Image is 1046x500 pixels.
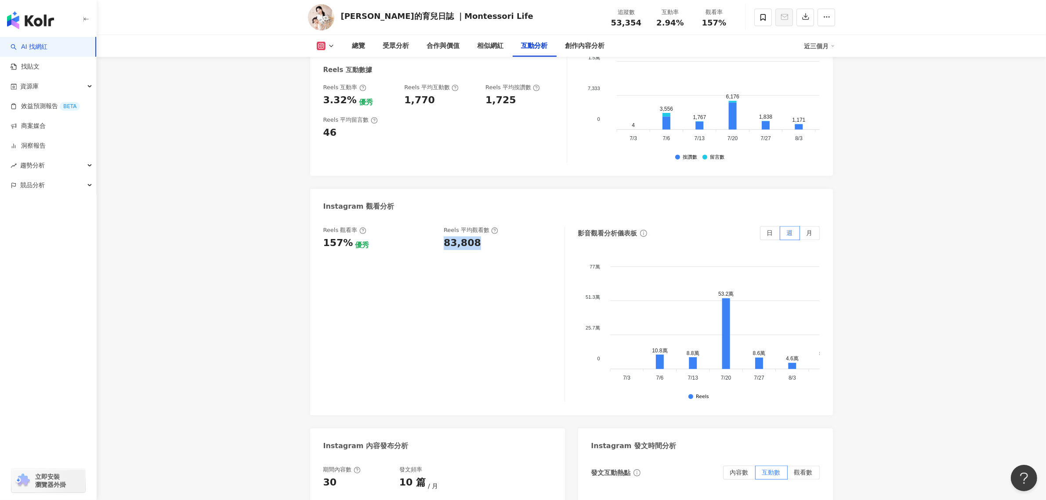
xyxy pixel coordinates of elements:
a: 找貼文 [11,62,40,71]
div: Instagram 發文時間分析 [591,441,677,451]
div: 留言數 [710,155,724,160]
div: 83,808 [444,236,481,250]
div: 優秀 [359,98,373,107]
span: 觀看數 [794,469,813,476]
span: rise [11,163,17,169]
div: 發文頻率 [399,466,422,474]
a: 洞察報告 [11,141,46,150]
span: 內容數 [730,469,749,476]
div: Reels 互動數據 [323,65,372,75]
div: Instagram 內容發布分析 [323,441,409,451]
tspan: 0 [597,116,600,122]
span: 日 [767,230,773,237]
tspan: 7/20 [727,135,738,141]
div: 互動率 [654,8,687,17]
div: 按讚數 [683,155,697,160]
div: 優秀 [355,240,369,250]
tspan: 7/6 [662,135,670,141]
tspan: 8/3 [795,135,803,141]
tspan: 7/6 [656,375,664,381]
span: 趨勢分析 [20,156,45,175]
tspan: 7/13 [694,135,705,141]
tspan: 77萬 [590,264,600,269]
div: Reels 平均互動數 [404,83,459,91]
div: 追蹤數 [610,8,643,17]
span: 53,354 [611,18,641,27]
div: 觀看率 [698,8,731,17]
div: 發文互動熱點 [591,468,631,478]
div: 受眾分析 [383,41,409,51]
div: 影音觀看分析儀表板 [578,229,637,238]
div: 3.32% [323,94,357,107]
div: 創作內容分析 [565,41,605,51]
div: 近三個月 [804,39,835,53]
div: Reels 平均留言數 [323,116,378,124]
div: Reels 觀看率 [323,226,366,234]
div: Reels 互動率 [323,83,366,91]
span: 競品分析 [20,175,45,195]
span: info-circle [639,228,648,238]
tspan: 7/20 [721,375,732,381]
span: 立即安裝 瀏覽器外掛 [35,473,66,489]
div: Instagram 觀看分析 [323,202,395,211]
span: 月 [807,230,813,237]
div: 相似網紅 [478,41,504,51]
tspan: 51.3萬 [586,294,600,300]
tspan: 7/3 [630,135,637,141]
span: 157% [702,18,727,27]
span: info-circle [632,468,642,478]
div: 1,725 [485,94,516,107]
img: logo [7,11,54,29]
a: 效益預測報告BETA [11,102,80,111]
iframe: Help Scout Beacon - Open [1011,465,1037,491]
tspan: 7/27 [754,375,765,381]
tspan: 25.7萬 [586,325,600,330]
div: 157% [323,236,353,250]
a: chrome extension立即安裝 瀏覽器外掛 [11,469,85,493]
tspan: 7/3 [623,375,631,381]
tspan: 7,333 [588,86,600,91]
tspan: 7/13 [688,375,699,381]
div: Reels 平均觀看數 [444,226,498,234]
span: 2.94% [656,18,684,27]
span: 週 [787,230,793,237]
tspan: 0 [597,356,600,361]
div: 46 [323,126,337,140]
span: 月 [428,482,438,489]
tspan: 7/27 [760,135,771,141]
a: searchAI 找網紅 [11,43,47,51]
div: 合作與價值 [427,41,460,51]
span: 互動數 [762,469,781,476]
div: Reels 平均按讚數 [485,83,540,91]
img: KOL Avatar [308,4,334,31]
tspan: 1.5萬 [588,55,600,60]
span: 資源庫 [20,76,39,96]
img: chrome extension [14,474,31,488]
div: Reels [696,394,709,400]
a: 商案媒合 [11,122,46,130]
div: 10 篇 [399,476,426,489]
div: 期間內容數 [323,466,361,474]
tspan: 8/3 [789,375,796,381]
div: 1,770 [404,94,435,107]
div: 總覽 [352,41,366,51]
div: [PERSON_NAME]的育兒日誌 ｜Montessori Life [341,11,533,22]
div: 互動分析 [521,41,548,51]
div: 30 [323,476,337,489]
